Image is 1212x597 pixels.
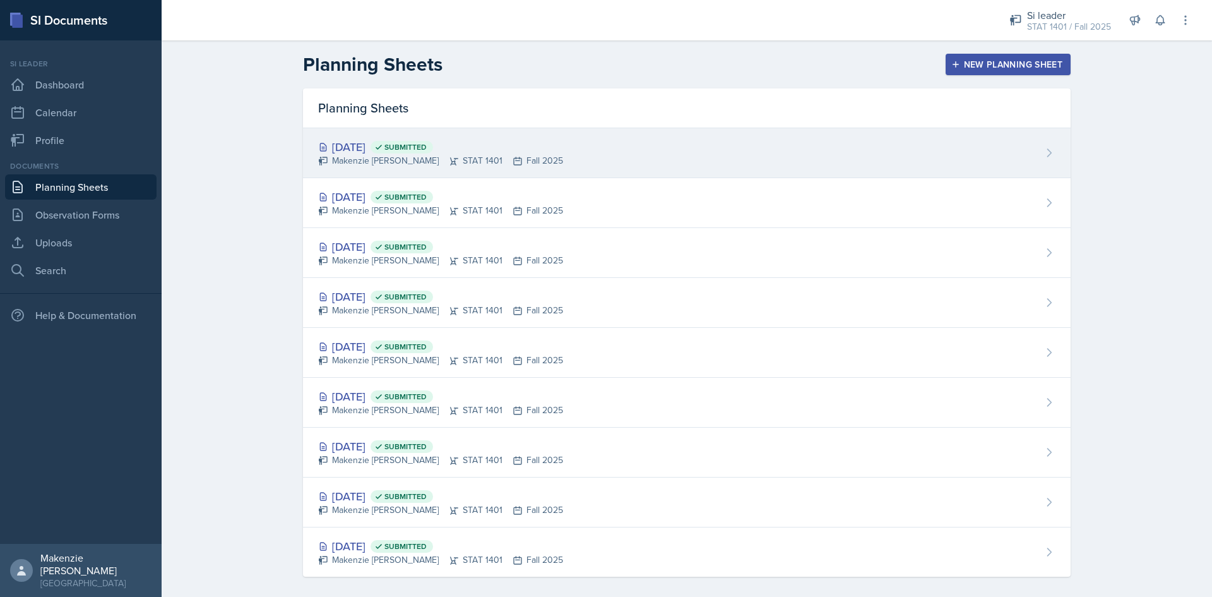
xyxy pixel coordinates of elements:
div: Si leader [1027,8,1111,23]
div: Help & Documentation [5,303,157,328]
div: [DATE] [318,288,563,305]
div: [DATE] [318,188,563,205]
a: [DATE] Submitted Makenzie [PERSON_NAME]STAT 1401Fall 2025 [303,328,1071,378]
a: [DATE] Submitted Makenzie [PERSON_NAME]STAT 1401Fall 2025 [303,478,1071,528]
div: Documents [5,160,157,172]
span: Submitted [384,292,427,302]
div: [DATE] [318,488,563,505]
div: Si leader [5,58,157,69]
span: Submitted [384,392,427,402]
a: [DATE] Submitted Makenzie [PERSON_NAME]STAT 1401Fall 2025 [303,228,1071,278]
a: [DATE] Submitted Makenzie [PERSON_NAME]STAT 1401Fall 2025 [303,178,1071,228]
span: Submitted [384,491,427,502]
a: [DATE] Submitted Makenzie [PERSON_NAME]STAT 1401Fall 2025 [303,128,1071,178]
a: Calendar [5,100,157,125]
a: [DATE] Submitted Makenzie [PERSON_NAME]STAT 1401Fall 2025 [303,378,1071,428]
button: New Planning Sheet [946,54,1071,75]
div: Makenzie [PERSON_NAME] STAT 1401 Fall 2025 [318,553,563,567]
a: [DATE] Submitted Makenzie [PERSON_NAME]STAT 1401Fall 2025 [303,278,1071,328]
div: Makenzie [PERSON_NAME] STAT 1401 Fall 2025 [318,504,563,517]
div: [DATE] [318,238,563,255]
a: [DATE] Submitted Makenzie [PERSON_NAME]STAT 1401Fall 2025 [303,428,1071,478]
a: Dashboard [5,72,157,97]
span: Submitted [384,142,427,152]
div: Makenzie [PERSON_NAME] STAT 1401 Fall 2025 [318,254,563,267]
div: [GEOGRAPHIC_DATA] [40,577,151,589]
a: Profile [5,128,157,153]
span: Submitted [384,192,427,202]
span: Submitted [384,442,427,452]
div: Makenzie [PERSON_NAME] STAT 1401 Fall 2025 [318,304,563,317]
div: [DATE] [318,338,563,355]
div: Makenzie [PERSON_NAME] STAT 1401 Fall 2025 [318,404,563,417]
h2: Planning Sheets [303,53,443,76]
span: Submitted [384,342,427,352]
div: [DATE] [318,388,563,405]
div: Makenzie [PERSON_NAME] STAT 1401 Fall 2025 [318,154,563,167]
span: Submitted [384,541,427,552]
div: [DATE] [318,538,563,555]
div: New Planning Sheet [954,59,1062,69]
div: Planning Sheets [303,88,1071,128]
a: Planning Sheets [5,174,157,200]
a: Observation Forms [5,202,157,227]
a: Search [5,258,157,283]
span: Submitted [384,242,427,252]
div: Makenzie [PERSON_NAME] STAT 1401 Fall 2025 [318,354,563,367]
div: Makenzie [PERSON_NAME] [40,552,151,577]
div: Makenzie [PERSON_NAME] STAT 1401 Fall 2025 [318,204,563,217]
a: Uploads [5,230,157,255]
div: STAT 1401 / Fall 2025 [1027,20,1111,33]
div: Makenzie [PERSON_NAME] STAT 1401 Fall 2025 [318,454,563,467]
div: [DATE] [318,438,563,455]
div: [DATE] [318,138,563,155]
a: [DATE] Submitted Makenzie [PERSON_NAME]STAT 1401Fall 2025 [303,528,1071,577]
